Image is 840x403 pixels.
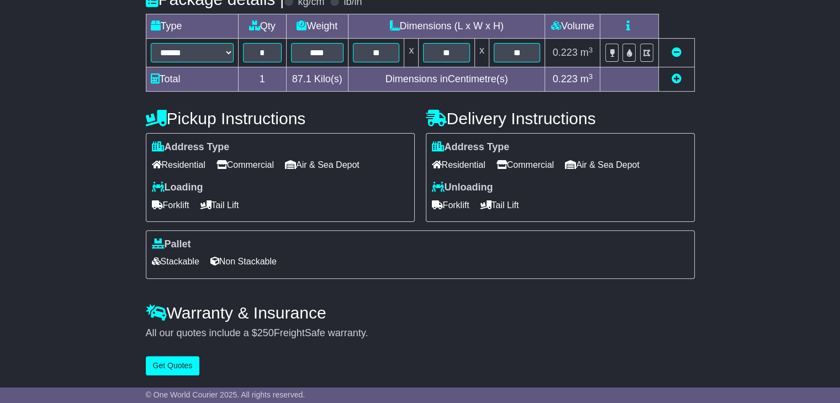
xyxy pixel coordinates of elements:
[565,156,640,173] span: Air & Sea Depot
[152,182,203,194] label: Loading
[257,327,274,338] span: 250
[348,14,545,39] td: Dimensions (L x W x H)
[152,156,205,173] span: Residential
[152,238,191,251] label: Pallet
[672,47,681,58] a: Remove this item
[286,67,348,92] td: Kilo(s)
[496,156,554,173] span: Commercial
[152,141,230,153] label: Address Type
[432,182,493,194] label: Unloading
[545,14,600,39] td: Volume
[146,304,695,322] h4: Warranty & Insurance
[404,39,419,67] td: x
[474,39,489,67] td: x
[580,47,593,58] span: m
[152,253,199,270] span: Stackable
[146,67,238,92] td: Total
[146,356,200,375] button: Get Quotes
[152,197,189,214] span: Forklift
[146,109,415,128] h4: Pickup Instructions
[200,197,239,214] span: Tail Lift
[210,253,277,270] span: Non Stackable
[146,14,238,39] td: Type
[285,156,360,173] span: Air & Sea Depot
[216,156,274,173] span: Commercial
[432,197,469,214] span: Forklift
[480,197,519,214] span: Tail Lift
[432,141,510,153] label: Address Type
[146,327,695,340] div: All our quotes include a $ FreightSafe warranty.
[553,73,578,84] span: 0.223
[672,73,681,84] a: Add new item
[348,67,545,92] td: Dimensions in Centimetre(s)
[580,73,593,84] span: m
[553,47,578,58] span: 0.223
[432,156,485,173] span: Residential
[146,390,305,399] span: © One World Courier 2025. All rights reserved.
[238,14,286,39] td: Qty
[426,109,695,128] h4: Delivery Instructions
[292,73,311,84] span: 87.1
[589,46,593,54] sup: 3
[589,72,593,81] sup: 3
[286,14,348,39] td: Weight
[238,67,286,92] td: 1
